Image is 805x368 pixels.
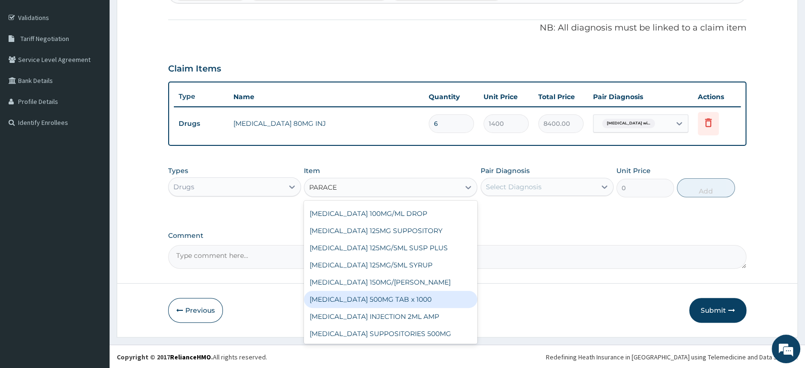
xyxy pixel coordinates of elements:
[304,166,320,175] label: Item
[602,119,655,128] span: [MEDICAL_DATA] wi...
[486,182,542,192] div: Select Diagnosis
[174,88,229,105] th: Type
[304,274,477,291] div: [MEDICAL_DATA] 150MG/[PERSON_NAME]
[588,87,693,106] th: Pair Diagnosis
[424,87,479,106] th: Quantity
[50,53,160,66] div: Chat with us now
[693,87,741,106] th: Actions
[170,353,211,361] a: RelianceHMO
[168,64,221,74] h3: Claim Items
[229,87,424,106] th: Name
[304,308,477,325] div: [MEDICAL_DATA] INJECTION 2ML AMP
[168,298,223,323] button: Previous
[677,178,735,197] button: Add
[55,120,131,216] span: We're online!
[304,205,477,222] div: [MEDICAL_DATA] 100MG/ML DROP
[616,166,651,175] label: Unit Price
[546,352,798,362] div: Redefining Heath Insurance in [GEOGRAPHIC_DATA] using Telemedicine and Data Science!
[229,114,424,133] td: [MEDICAL_DATA] 80MG INJ
[533,87,588,106] th: Total Price
[5,260,181,294] textarea: Type your message and hit 'Enter'
[117,353,213,361] strong: Copyright © 2017 .
[479,87,533,106] th: Unit Price
[174,115,229,133] td: Drugs
[156,5,179,28] div: Minimize live chat window
[168,167,188,175] label: Types
[20,34,69,43] span: Tariff Negotiation
[168,232,746,240] label: Comment
[304,325,477,342] div: [MEDICAL_DATA] SUPPOSITORIES 500MG
[173,182,194,192] div: Drugs
[304,291,477,308] div: [MEDICAL_DATA] 500MG TAB x 1000
[304,222,477,239] div: [MEDICAL_DATA] 125MG SUPPOSITORY
[18,48,39,72] img: d_794563401_company_1708531726252_794563401
[689,298,746,323] button: Submit
[304,256,477,274] div: [MEDICAL_DATA] 125MG/5ML SYRUP
[304,239,477,256] div: [MEDICAL_DATA] 125MG/5ML SUSP PLUS
[168,22,746,34] p: NB: All diagnosis must be linked to a claim item
[481,166,530,175] label: Pair Diagnosis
